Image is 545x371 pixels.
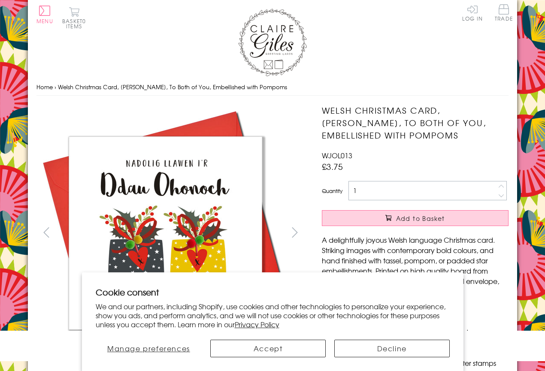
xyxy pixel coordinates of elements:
[322,210,509,226] button: Add to Basket
[462,4,483,21] a: Log In
[322,235,509,296] p: A delightfully joyous Welsh language Christmas card. Striking images with contemporary bold colou...
[235,319,279,329] a: Privacy Policy
[322,187,342,195] label: Quantity
[36,83,53,91] a: Home
[36,6,53,24] button: Menu
[62,7,86,29] button: Basket0 items
[36,104,294,362] img: Welsh Christmas Card, Nadolig Llawen, To Both of You, Embellished with Pompoms
[95,340,202,357] button: Manage preferences
[96,302,450,329] p: We and our partners, including Shopify, use cookies and other technologies to personalize your ex...
[334,340,450,357] button: Decline
[36,78,509,96] nav: breadcrumbs
[322,150,352,160] span: WJOL013
[238,9,307,76] img: Claire Giles Greetings Cards
[322,160,343,172] span: £3.75
[285,223,305,242] button: next
[495,4,513,21] span: Trade
[96,286,450,298] h2: Cookie consent
[495,4,513,23] a: Trade
[66,17,86,30] span: 0 items
[58,83,287,91] span: Welsh Christmas Card, [PERSON_NAME], To Both of You, Embellished with Pompoms
[36,223,56,242] button: prev
[107,343,190,353] span: Manage preferences
[396,214,445,223] span: Add to Basket
[322,104,509,141] h1: Welsh Christmas Card, [PERSON_NAME], To Both of You, Embellished with Pompoms
[36,17,53,25] span: Menu
[54,83,56,91] span: ›
[210,340,326,357] button: Accept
